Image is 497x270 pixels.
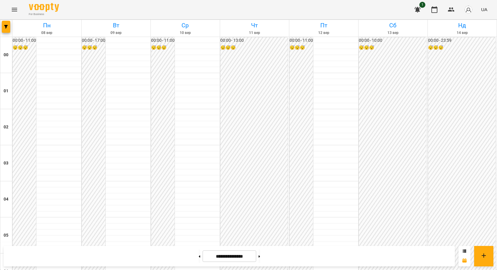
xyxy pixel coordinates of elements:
[481,6,487,13] span: UA
[29,3,59,12] img: Voopty Logo
[82,37,105,44] h6: 00:00 - 17:00
[220,37,288,44] h6: 00:00 - 13:00
[152,21,219,30] h6: Ср
[479,4,490,15] button: UA
[13,44,36,51] h6: 😴😴😴
[4,196,8,203] h6: 04
[290,30,357,36] h6: 12 вер
[29,12,59,16] span: For Business
[13,30,80,36] h6: 08 вер
[82,21,150,30] h6: Вт
[7,2,22,17] button: Menu
[13,37,36,44] h6: 00:00 - 11:00
[464,5,473,14] img: avatar_s.png
[221,30,288,36] h6: 11 вер
[359,37,426,44] h6: 00:00 - 10:00
[419,2,425,8] span: 1
[82,30,150,36] h6: 09 вер
[13,21,80,30] h6: Пн
[290,37,313,44] h6: 00:00 - 11:00
[290,21,357,30] h6: Пт
[220,44,288,51] h6: 😴😴😴
[4,88,8,94] h6: 01
[359,21,427,30] h6: Сб
[4,232,8,239] h6: 05
[359,44,426,51] h6: 😴😴😴
[359,30,427,36] h6: 13 вер
[151,44,175,51] h6: 😴😴😴
[82,44,105,51] h6: 😴😴😴
[428,37,495,44] h6: 00:00 - 23:59
[290,44,313,51] h6: 😴😴😴
[4,160,8,167] h6: 03
[151,37,175,44] h6: 00:00 - 11:00
[429,21,496,30] h6: Нд
[429,30,496,36] h6: 14 вер
[152,30,219,36] h6: 10 вер
[428,44,495,51] h6: 😴😴😴
[4,124,8,130] h6: 02
[221,21,288,30] h6: Чт
[4,52,8,58] h6: 00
